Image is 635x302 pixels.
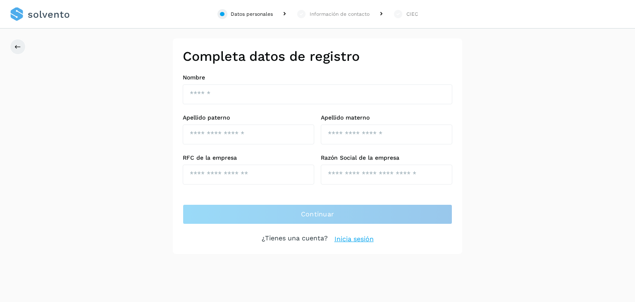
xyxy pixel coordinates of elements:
[310,10,370,18] div: Información de contacto
[334,234,374,244] a: Inicia sesión
[183,204,452,224] button: Continuar
[183,74,452,81] label: Nombre
[183,154,314,161] label: RFC de la empresa
[262,234,328,244] p: ¿Tienes una cuenta?
[183,48,452,64] h2: Completa datos de registro
[301,210,334,219] span: Continuar
[321,114,452,121] label: Apellido materno
[231,10,273,18] div: Datos personales
[406,10,418,18] div: CIEC
[321,154,452,161] label: Razón Social de la empresa
[183,114,314,121] label: Apellido paterno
